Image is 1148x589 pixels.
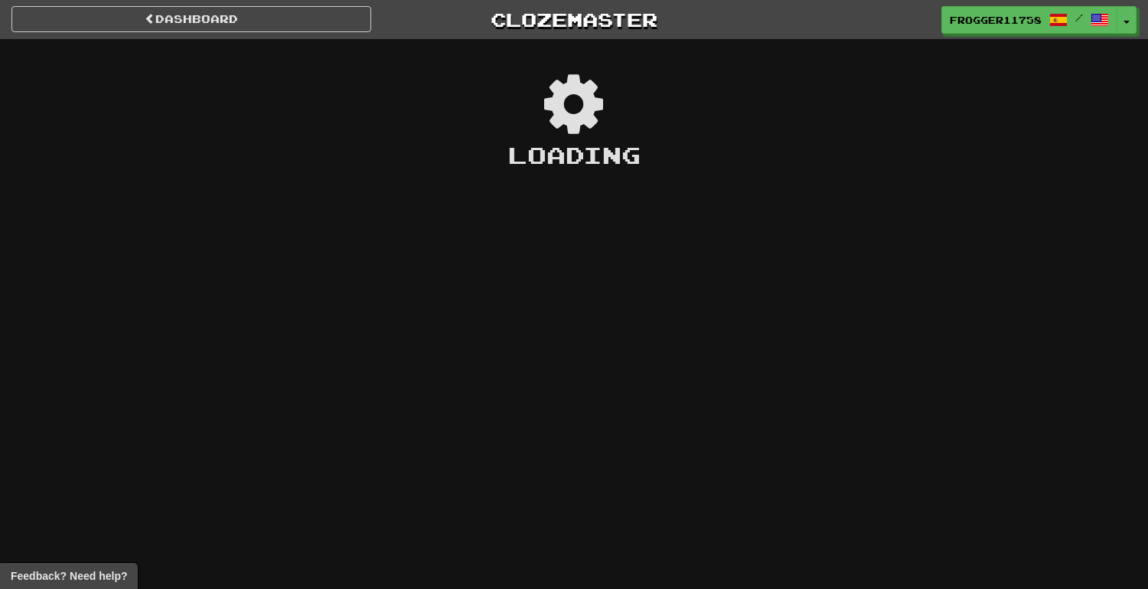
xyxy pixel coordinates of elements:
[11,6,371,32] a: Dashboard
[941,6,1117,34] a: frogger11758 /
[394,6,754,33] a: Clozemaster
[11,568,127,584] span: Open feedback widget
[1075,12,1083,23] span: /
[950,13,1042,27] span: frogger11758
